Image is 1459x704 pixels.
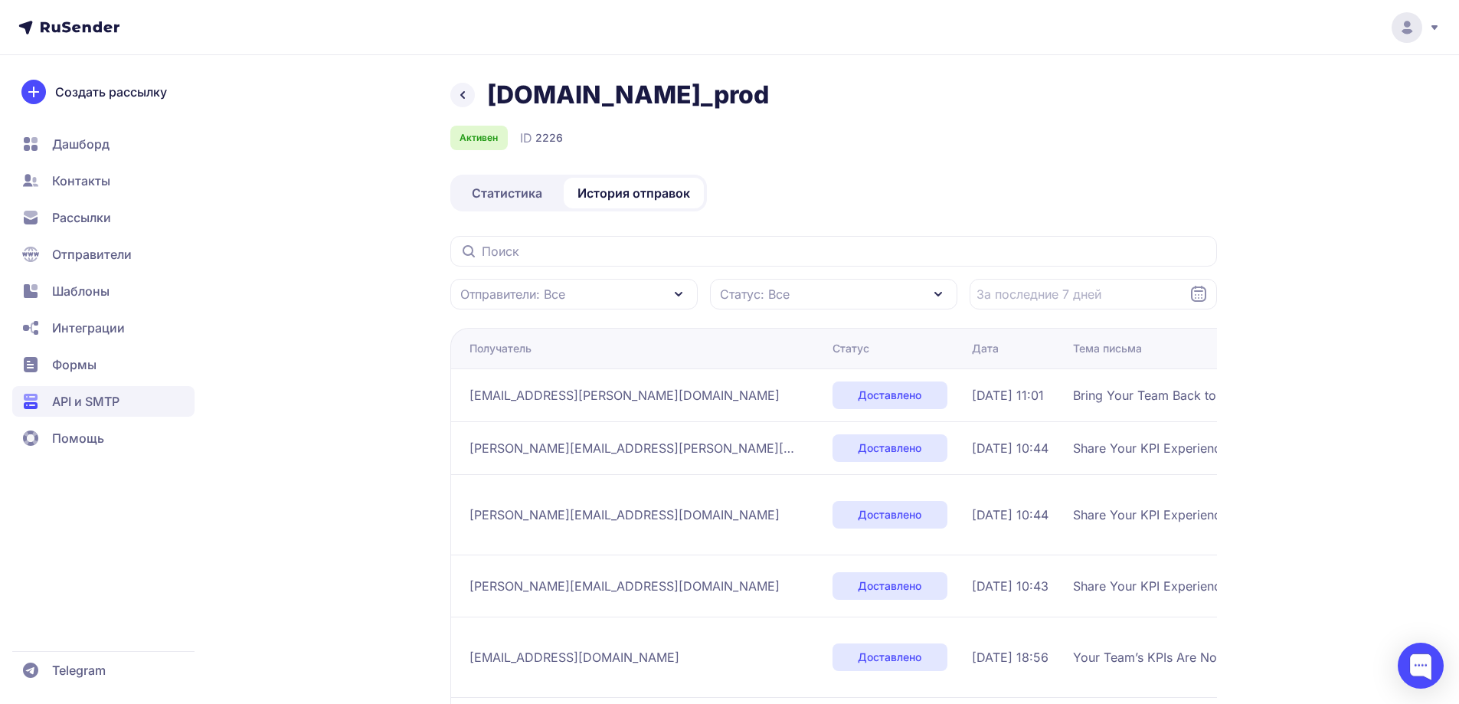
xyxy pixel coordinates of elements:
[469,439,799,457] span: [PERSON_NAME][EMAIL_ADDRESS][PERSON_NAME][DOMAIN_NAME]
[469,341,532,356] div: Получатель
[1073,577,1336,595] span: Share Your KPI Experience: Help Us Improve!
[858,388,921,403] span: Доставлено
[1073,648,1313,666] span: Your Team’s KPIs Are Now Under Control
[52,208,111,227] span: Рассылки
[469,648,679,666] span: [EMAIL_ADDRESS][DOMAIN_NAME]
[52,661,106,679] span: Telegram
[858,578,921,594] span: Доставлено
[52,135,110,153] span: Дашборд
[1073,506,1336,524] span: Share Your KPI Experience: Help Us Improve!
[453,178,561,208] a: Статистика
[52,429,104,447] span: Помощь
[1073,386,1456,404] span: Bring Your Team Back to KPI: Free Turnkey KPI Setup - Just for You!
[535,130,563,146] span: 2226
[564,178,704,208] a: История отправок
[52,319,125,337] span: Интеграции
[972,577,1048,595] span: [DATE] 10:43
[460,132,498,144] span: Активен
[52,245,132,264] span: Отправители
[833,341,869,356] div: Статус
[52,282,110,300] span: Шаблоны
[720,285,790,303] span: Статус: Все
[55,83,167,101] span: Создать рассылку
[52,392,119,411] span: API и SMTP
[972,386,1044,404] span: [DATE] 11:01
[972,648,1048,666] span: [DATE] 18:56
[858,440,921,456] span: Доставлено
[1073,341,1142,356] div: Тема письма
[970,279,1217,309] input: Datepicker input
[858,507,921,522] span: Доставлено
[487,80,769,110] h1: [DOMAIN_NAME]_prod
[52,172,110,190] span: Контакты
[52,355,97,374] span: Формы
[577,184,690,202] span: История отправок
[472,184,542,202] span: Статистика
[450,236,1217,267] input: Поиск
[12,655,195,686] a: Telegram
[1073,439,1336,457] span: Share Your KPI Experience: Help Us Improve!
[469,577,780,595] span: [PERSON_NAME][EMAIL_ADDRESS][DOMAIN_NAME]
[972,439,1048,457] span: [DATE] 10:44
[469,506,780,524] span: [PERSON_NAME][EMAIL_ADDRESS][DOMAIN_NAME]
[858,650,921,665] span: Доставлено
[469,386,780,404] span: [EMAIL_ADDRESS][PERSON_NAME][DOMAIN_NAME]
[460,285,565,303] span: Отправители: Все
[972,506,1048,524] span: [DATE] 10:44
[520,129,563,147] div: ID
[972,341,999,356] div: Дата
